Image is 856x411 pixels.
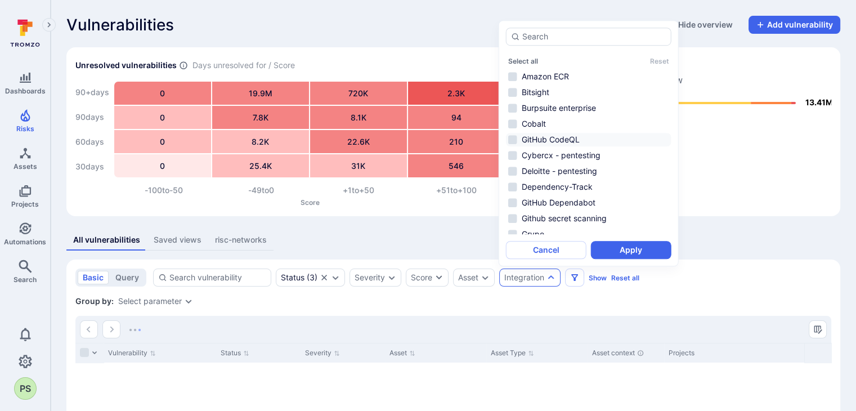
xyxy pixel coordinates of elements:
[506,164,671,178] li: Deloitte - pentesting
[506,149,671,162] li: Cybercx - pentesting
[805,97,833,107] text: 13.41M
[281,273,304,282] div: Status
[14,275,37,284] span: Search
[481,273,490,282] button: Expand dropdown
[389,349,415,358] button: Sort by Asset
[406,269,449,287] button: Score
[42,18,56,32] button: Expand navigation menu
[506,241,586,259] button: Cancel
[458,273,478,282] button: Asset
[506,133,671,146] li: GitHub CodeQL
[118,297,193,306] div: grouping parameters
[407,185,505,196] div: +51 to +100
[408,154,505,177] div: 546
[78,271,109,284] button: basic
[114,82,211,105] div: 0
[75,155,109,178] div: 30 days
[504,273,544,282] button: Integration
[355,273,385,282] button: Severity
[749,16,840,34] button: Add vulnerability
[80,320,98,338] button: Go to the previous page
[14,377,37,400] button: PS
[11,200,39,208] span: Projects
[408,106,505,129] div: 94
[110,271,144,284] button: query
[506,117,671,131] li: Cobalt
[73,234,140,245] div: All vulnerabilities
[192,60,295,72] span: Days unresolved for / Score
[281,273,317,282] div: ( 3 )
[212,185,310,196] div: -49 to 0
[75,296,114,307] span: Group by:
[75,106,109,128] div: 90 days
[320,273,329,282] button: Clear selection
[506,180,671,194] li: Dependency-Track
[114,154,211,177] div: 0
[506,101,671,115] li: Burpsuite enterprise
[16,124,34,133] span: Risks
[154,234,201,245] div: Saved views
[671,16,740,34] button: Hide overview
[108,349,156,358] button: Sort by Vulnerability
[565,269,584,287] button: Filters
[118,297,182,306] button: Select parameter
[611,274,639,282] button: Reset all
[523,47,840,216] div: Top integrations by vulnerabilities
[506,212,671,225] li: Github secret scanning
[114,106,211,129] div: 0
[522,31,666,42] input: Search
[592,348,660,358] div: Asset context
[212,154,309,177] div: 25.4K
[408,130,505,153] div: 210
[221,349,249,358] button: Sort by Status
[184,297,193,306] button: Expand dropdown
[650,57,669,65] button: Reset
[591,241,671,259] button: Apply
[546,273,555,282] button: Expand dropdown
[506,70,671,83] li: Amazon ECR
[281,273,317,282] button: Status(3)
[408,82,505,105] div: 2.3K
[75,131,109,153] div: 60 days
[75,60,177,71] h2: Unresolved vulnerabilities
[310,82,407,105] div: 720K
[508,57,538,65] button: Select all
[506,227,671,241] li: Grype
[305,349,340,358] button: Sort by Severity
[45,20,53,30] i: Expand navigation menu
[506,86,671,99] li: Bitsight
[310,154,407,177] div: 31K
[310,130,407,153] div: 22.6K
[169,272,266,283] input: Search vulnerability
[14,377,37,400] div: Prashnth Sankaran
[129,329,141,331] img: Loading...
[66,230,840,251] div: assets tabs
[114,130,211,153] div: 0
[809,320,827,338] button: Manage columns
[411,272,432,283] div: Score
[5,87,46,95] span: Dashboards
[4,238,46,246] span: Automations
[115,198,505,207] p: Score
[387,273,396,282] button: Expand dropdown
[66,16,174,34] span: Vulnerabilities
[215,234,267,245] div: risc-networks
[669,348,811,358] div: Projects
[14,162,37,171] span: Assets
[212,130,309,153] div: 8.2K
[637,350,644,356] div: Automatically discovered context associated with the asset
[75,81,109,104] div: 90+ days
[491,349,534,358] button: Sort by Asset Type
[310,106,407,129] div: 8.1K
[310,185,407,196] div: +1 to +50
[179,60,188,72] span: Number of vulnerabilities in status ‘Open’ ‘Triaged’ and ‘In process’ divided by score and scanne...
[212,82,309,105] div: 19.9M
[532,90,831,207] svg: Top integrations by vulnerabilities bar
[506,196,671,209] li: GitHub Dependabot
[80,348,89,357] span: Select all rows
